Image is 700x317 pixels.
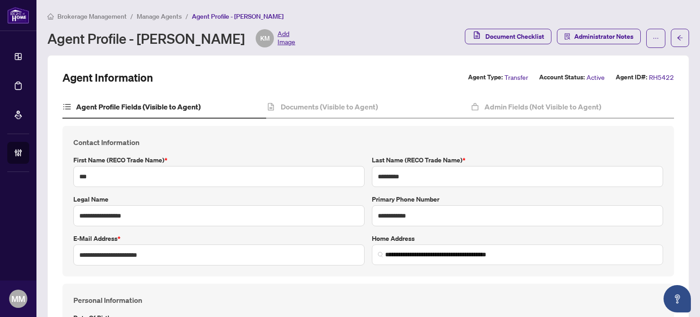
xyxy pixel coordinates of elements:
[73,295,663,306] h4: Personal Information
[73,137,663,148] h4: Contact Information
[484,101,601,112] h4: Admin Fields (Not Visible to Agent)
[76,101,201,112] h4: Agent Profile Fields (Visible to Agent)
[557,29,641,44] button: Administrator Notes
[485,29,544,44] span: Document Checklist
[653,35,659,42] span: ellipsis
[11,292,25,305] span: MM
[73,155,365,165] label: First Name (RECO Trade Name)
[564,33,571,40] span: solution
[278,29,295,47] span: Add Image
[281,101,378,112] h4: Documents (Visible to Agent)
[7,7,29,24] img: logo
[185,11,188,21] li: /
[677,35,683,41] span: arrow-left
[616,72,647,83] label: Agent ID#:
[57,12,127,21] span: Brokerage Management
[465,29,551,44] button: Document Checklist
[372,155,663,165] label: Last Name (RECO Trade Name)
[539,72,585,83] label: Account Status:
[192,12,283,21] span: Agent Profile - [PERSON_NAME]
[574,29,633,44] span: Administrator Notes
[137,12,182,21] span: Manage Agents
[649,72,674,83] span: RH5422
[372,234,663,244] label: Home Address
[73,194,365,204] label: Legal Name
[587,72,605,83] span: Active
[468,72,503,83] label: Agent Type:
[504,72,528,83] span: Transfer
[73,234,365,244] label: E-mail Address
[47,29,295,47] div: Agent Profile - [PERSON_NAME]
[664,285,691,312] button: Open asap
[378,252,383,257] img: search_icon
[372,194,663,204] label: Primary Phone Number
[260,33,270,43] span: KM
[62,70,153,85] h2: Agent Information
[47,13,54,20] span: home
[130,11,133,21] li: /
